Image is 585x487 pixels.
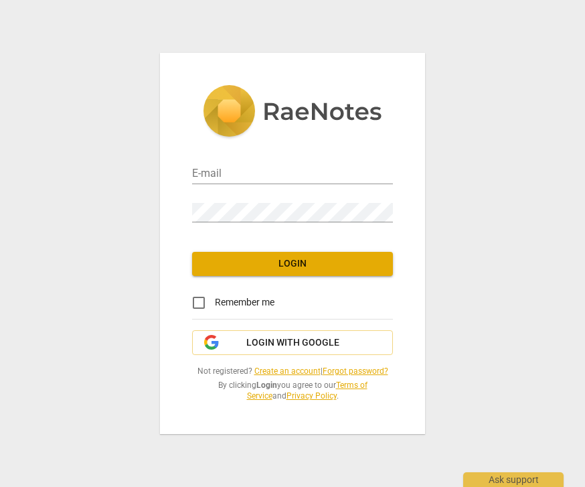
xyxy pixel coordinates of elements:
[247,380,367,401] a: Terms of Service
[192,330,393,356] button: Login with Google
[192,252,393,276] button: Login
[254,366,321,376] a: Create an account
[203,85,382,140] img: 5ac2273c67554f335776073100b6d88f.svg
[203,257,382,271] span: Login
[256,380,277,390] b: Login
[215,295,274,309] span: Remember me
[323,366,388,376] a: Forgot password?
[192,366,393,377] span: Not registered? |
[463,472,564,487] div: Ask support
[286,391,337,401] a: Privacy Policy
[192,380,393,402] span: By clicking you agree to our and .
[246,336,339,350] span: Login with Google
